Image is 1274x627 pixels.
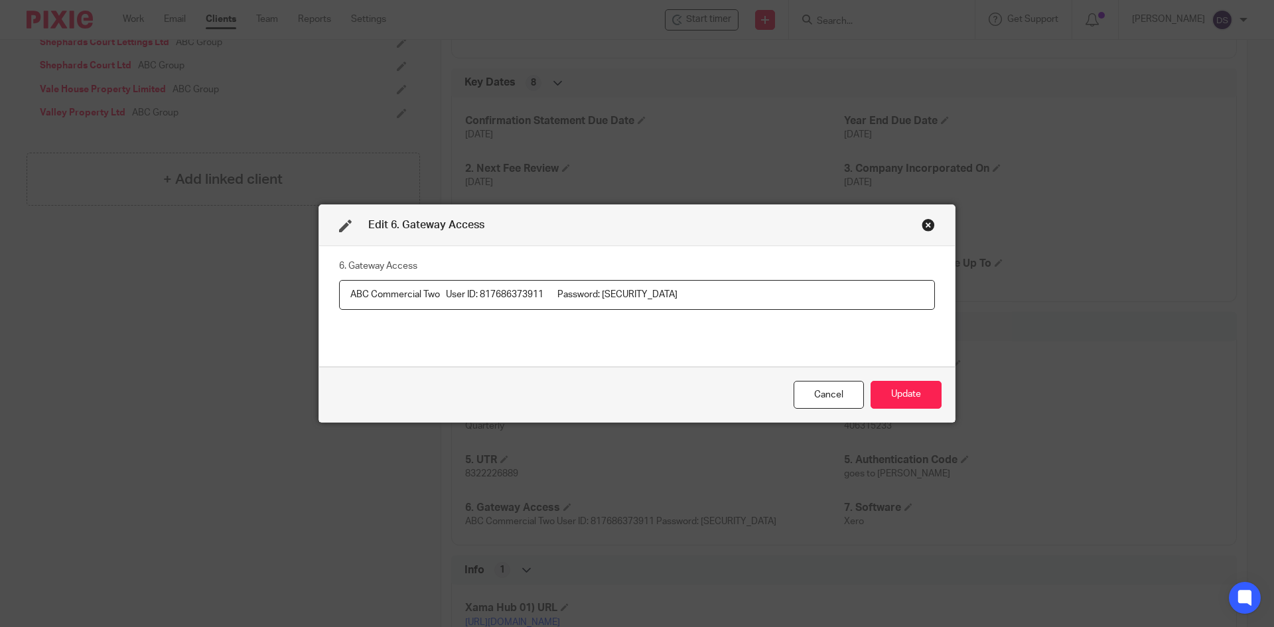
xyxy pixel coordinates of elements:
span: Edit 6. Gateway Access [368,220,484,230]
button: Update [871,381,942,409]
label: 6. Gateway Access [339,259,417,273]
input: 6. Gateway Access [339,280,935,310]
div: Close this dialog window [922,218,935,232]
div: Close this dialog window [794,381,864,409]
